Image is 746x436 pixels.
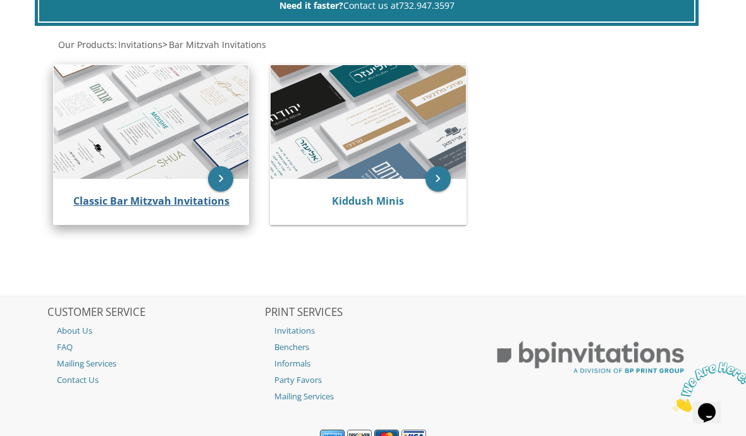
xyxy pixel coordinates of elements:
[47,322,263,339] a: About Us
[668,357,746,417] iframe: chat widget
[169,39,266,51] span: Bar Mitzvah Invitations
[168,39,266,51] a: Bar Mitzvah Invitations
[265,388,480,404] a: Mailing Services
[265,355,480,372] a: Informals
[271,65,465,179] img: Kiddush Minis
[162,39,266,51] span: >
[73,194,229,208] a: Classic Bar Mitzvah Invitations
[47,339,263,355] a: FAQ
[47,306,263,319] h2: CUSTOMER SERVICE
[47,372,263,388] a: Contact Us
[425,166,451,191] a: keyboard_arrow_right
[5,5,83,55] img: Chat attention grabber
[118,39,162,51] span: Invitations
[265,322,480,339] a: Invitations
[208,166,233,191] a: keyboard_arrow_right
[47,39,698,51] div: :
[54,65,248,179] img: Classic Bar Mitzvah Invitations
[47,355,263,372] a: Mailing Services
[482,332,698,384] img: BP Print Group
[332,194,404,208] a: Kiddush Minis
[117,39,162,51] a: Invitations
[265,306,480,319] h2: PRINT SERVICES
[265,372,480,388] a: Party Favors
[265,339,480,355] a: Benchers
[57,39,114,51] a: Our Products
